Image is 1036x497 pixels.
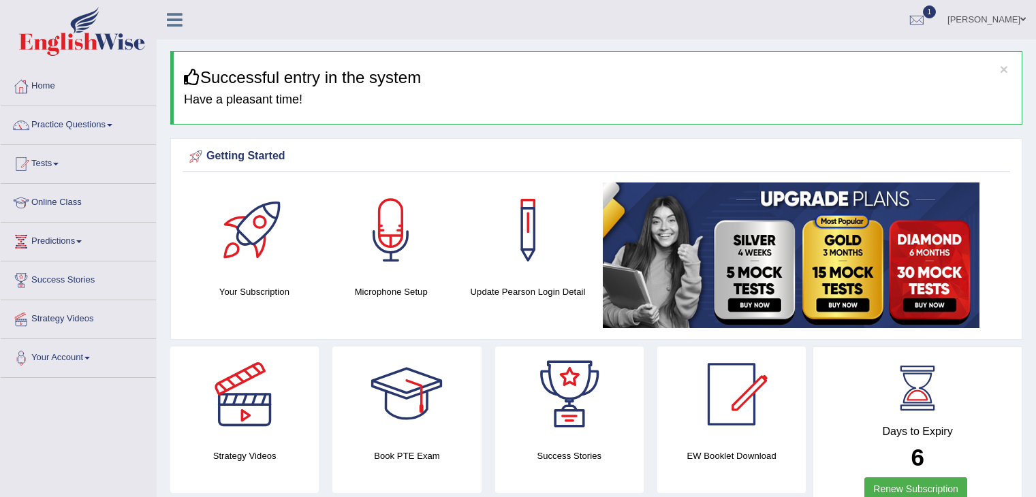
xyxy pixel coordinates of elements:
[657,449,806,463] h4: EW Booklet Download
[1,184,156,218] a: Online Class
[828,426,1007,438] h4: Days to Expiry
[170,449,319,463] h4: Strategy Videos
[1,145,156,179] a: Tests
[186,146,1007,167] div: Getting Started
[467,285,590,299] h4: Update Pearson Login Detail
[923,5,937,18] span: 1
[193,285,316,299] h4: Your Subscription
[184,93,1011,107] h4: Have a pleasant time!
[911,444,924,470] b: 6
[1,300,156,334] a: Strategy Videos
[603,182,979,328] img: small5.jpg
[330,285,453,299] h4: Microphone Setup
[495,449,644,463] h4: Success Stories
[1,223,156,257] a: Predictions
[1,261,156,295] a: Success Stories
[1000,62,1008,76] button: ×
[1,106,156,140] a: Practice Questions
[332,449,481,463] h4: Book PTE Exam
[1,67,156,101] a: Home
[184,69,1011,86] h3: Successful entry in the system
[1,339,156,373] a: Your Account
